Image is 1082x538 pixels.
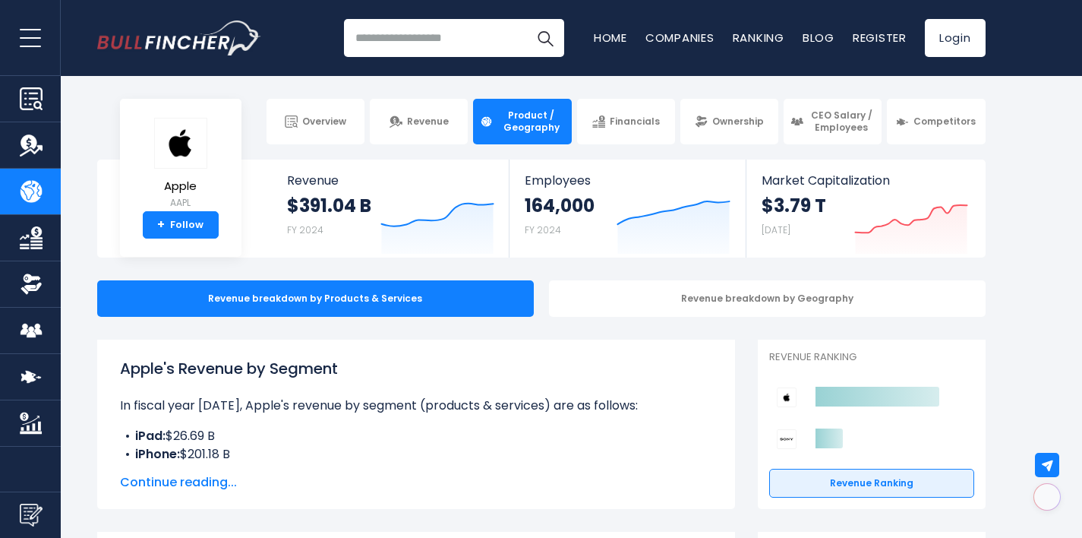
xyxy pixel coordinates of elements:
[525,173,730,188] span: Employees
[135,427,166,445] b: iPad:
[645,30,714,46] a: Companies
[302,116,346,128] span: Overview
[120,397,712,415] p: In fiscal year [DATE], Apple's revenue by segment (products & services) are as follows:
[120,473,712,492] span: Continue reading...
[577,99,675,144] a: Financials
[784,99,882,144] a: CEO Salary / Employees
[610,116,660,128] span: Financials
[526,19,564,57] button: Search
[97,21,261,55] img: Bullfincher logo
[497,109,564,133] span: Product / Geography
[154,196,207,210] small: AAPL
[120,427,712,445] li: $26.69 B
[120,445,712,464] li: $201.18 B
[267,99,364,144] a: Overview
[808,109,875,133] span: CEO Salary / Employees
[762,194,826,217] strong: $3.79 T
[272,160,509,258] a: Revenue $391.04 B FY 2024
[157,218,165,232] strong: +
[525,194,595,217] strong: 164,000
[370,99,468,144] a: Revenue
[594,30,627,46] a: Home
[120,357,712,380] h1: Apple's Revenue by Segment
[287,173,494,188] span: Revenue
[20,273,43,296] img: Ownership
[680,99,778,144] a: Ownership
[135,445,180,463] b: iPhone:
[154,180,207,193] span: Apple
[153,117,208,212] a: Apple AAPL
[762,223,790,236] small: [DATE]
[769,351,974,364] p: Revenue Ranking
[746,160,983,258] a: Market Capitalization $3.79 T [DATE]
[712,116,764,128] span: Ownership
[777,429,797,449] img: Sony Group Corporation competitors logo
[97,280,534,317] div: Revenue breakdown by Products & Services
[143,211,219,239] a: +Follow
[407,116,449,128] span: Revenue
[769,469,974,498] a: Revenue Ranking
[97,21,260,55] a: Go to homepage
[733,30,784,46] a: Ranking
[887,99,985,144] a: Competitors
[525,223,561,236] small: FY 2024
[509,160,746,258] a: Employees 164,000 FY 2024
[777,388,797,407] img: Apple competitors logo
[549,280,986,317] div: Revenue breakdown by Geography
[287,223,323,236] small: FY 2024
[803,30,834,46] a: Blog
[287,194,371,217] strong: $391.04 B
[762,173,968,188] span: Market Capitalization
[853,30,907,46] a: Register
[473,99,571,144] a: Product / Geography
[925,19,986,57] a: Login
[913,116,976,128] span: Competitors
